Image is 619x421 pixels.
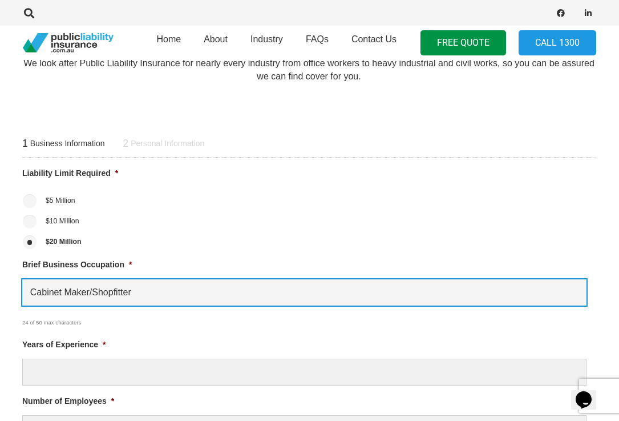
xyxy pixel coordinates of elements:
span: Industry [250,34,283,44]
span: 2 [123,138,128,150]
a: Call 1300 [519,30,596,56]
a: Industry [239,22,294,63]
div: 24 of 50 max characters [22,308,541,329]
a: About [192,22,239,63]
label: Liability Limit Required [22,168,118,178]
span: Home [156,34,181,44]
label: Brief Business Occupation [22,259,132,270]
label: Number of Employees [22,396,114,406]
span: About [204,34,228,44]
a: pli_logotransparent [23,33,114,53]
label: $10 Million [46,216,79,226]
span: Business Information [30,139,105,149]
span: FAQs [306,34,329,44]
a: Search [18,8,41,18]
a: Facebook [553,5,569,21]
label: $5 Million [46,195,75,206]
a: LinkedIn [580,5,596,21]
p: We look after Public Liability Insurance for nearly every industry from office workers to heavy i... [22,57,596,83]
a: Home [145,22,192,63]
a: FAQs [294,22,340,63]
a: Contact Us [340,22,408,63]
span: 1 [22,138,28,150]
label: $20 Million [46,236,82,247]
iframe: chat widget [571,375,608,410]
span: Contact Us [351,34,397,44]
label: Years of Experience [22,339,106,350]
a: FREE QUOTE [420,30,506,56]
span: Personal Information [131,139,204,149]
